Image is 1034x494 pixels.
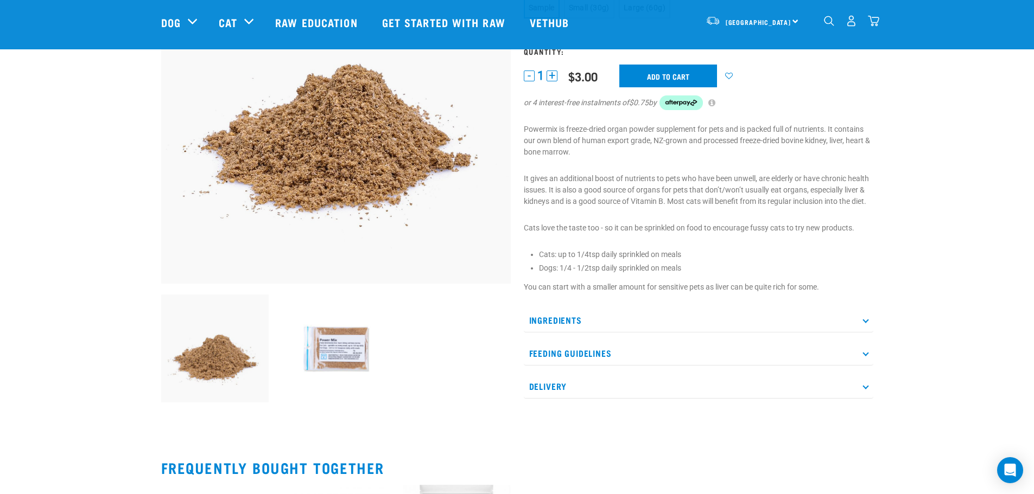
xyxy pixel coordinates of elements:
p: You can start with a smaller amount for sensitive pets as liver can be quite rich for some. [524,281,873,293]
li: Cats: up to 1/4tsp daily sprinkled on meals [539,249,873,260]
a: Cat [219,14,237,30]
p: Delivery [524,374,873,399]
h2: Frequently bought together [161,459,873,476]
p: Cats love the taste too - so it can be sprinkled on food to encourage fussy cats to try new produ... [524,222,873,234]
span: $0.75 [629,97,649,108]
div: $3.00 [568,69,598,83]
img: Afterpay [659,95,703,111]
p: Powermix is freeze-dried organ powder supplement for pets and is packed full of nutrients. It con... [524,124,873,158]
div: Open Intercom Messenger [997,457,1023,483]
p: It gives an additional boost of nutrients to pets who have been unwell, are elderly or have chron... [524,173,873,207]
img: van-moving.png [706,16,720,25]
span: [GEOGRAPHIC_DATA] [726,20,791,24]
img: home-icon@2x.png [868,15,879,27]
a: Vethub [519,1,583,44]
a: Get started with Raw [371,1,519,44]
input: Add to cart [619,65,717,87]
a: Raw Education [264,1,371,44]
li: Dogs: 1/4 - 1/2tsp daily sprinkled on meals [539,262,873,274]
img: RE Product Shoot 2023 Nov8804 [282,294,390,402]
h3: Quantity: [524,47,873,55]
p: Feeding Guidelines [524,341,873,365]
button: - [524,70,535,81]
div: or 4 interest-free instalments of by [524,95,873,111]
img: home-icon-1@2x.png [824,16,834,26]
button: + [547,70,557,81]
img: user.png [846,15,857,27]
img: Pile Of PowerMix For Pets [161,294,269,402]
a: Dog [161,14,181,30]
p: Ingredients [524,308,873,332]
span: 1 [537,70,544,81]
